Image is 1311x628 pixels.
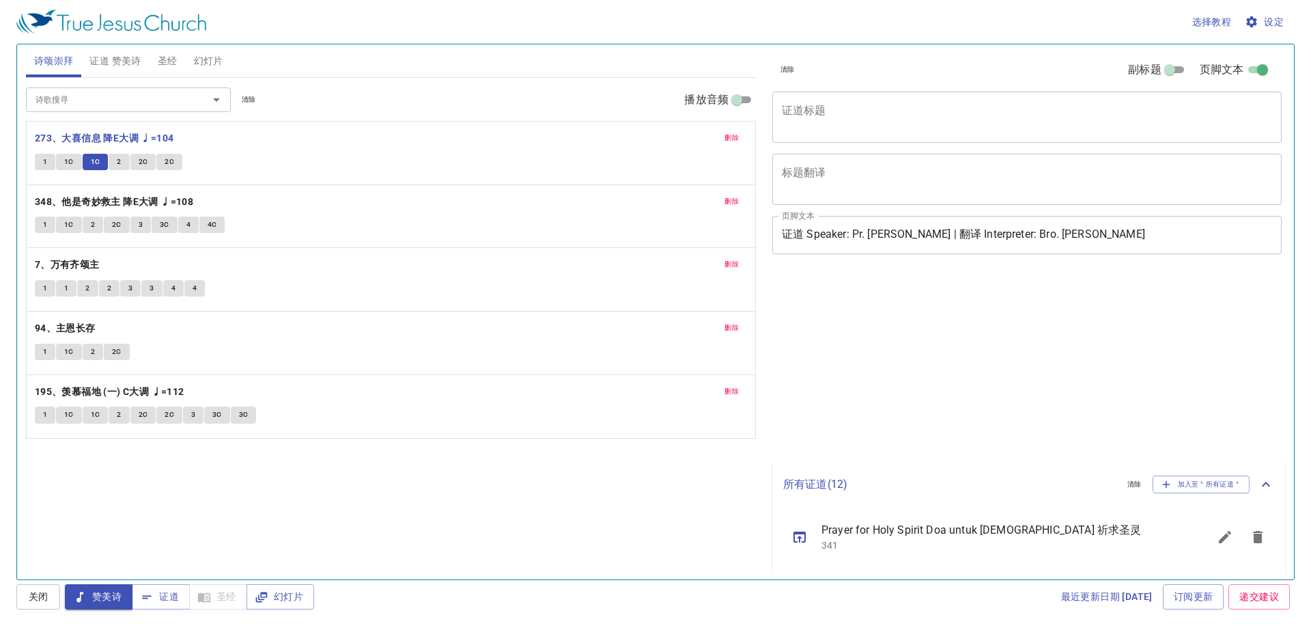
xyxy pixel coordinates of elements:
span: 幻灯片 [257,588,303,605]
button: 清除 [234,92,264,108]
a: 递交建议 [1228,584,1290,610]
button: 1 [35,217,55,233]
span: 2C [165,409,174,421]
span: 证道 [143,588,179,605]
span: 4C [208,219,217,231]
span: 洗脚礼 [PERSON_NAME] Sacrament of Foot Washing [821,572,1176,588]
button: 关闭 [16,584,60,610]
button: 删除 [716,130,747,146]
span: 清除 [1127,478,1142,491]
button: 加入至＂所有证道＂ [1153,476,1250,493]
span: 删除 [724,322,739,334]
button: 195、羡慕福地 (一) C大调 ♩=112 [35,383,186,400]
span: 3C [212,409,222,421]
span: 2C [139,156,148,168]
span: 幻灯片 [194,53,223,70]
button: 删除 [716,320,747,336]
button: 清除 [1119,476,1150,493]
button: 1C [56,154,82,170]
button: 删除 [716,256,747,273]
span: 页脚文本 [1200,62,1244,78]
b: 195、羡慕福地 (一) C大调 ♩=112 [35,383,184,400]
span: 1 [43,282,47,295]
button: 4C [199,217,225,233]
button: 3 [183,407,203,423]
b: 94、主恩长存 [35,320,96,337]
iframe: from-child [767,269,1181,457]
button: 273、大喜信息 降E大调 ♩=104 [35,130,176,147]
button: 2 [109,154,129,170]
button: 赞美诗 [65,584,132,610]
button: 2 [77,280,98,297]
button: 1C [83,154,109,170]
span: 1C [64,219,74,231]
b: 348、他是奇妙救主 降E大调 ♩=108 [35,193,193,210]
button: 3C [152,217,178,233]
button: 3 [141,280,162,297]
span: 2C [139,409,148,421]
span: 删除 [724,195,739,208]
span: 2 [117,409,121,421]
span: 2 [107,282,111,295]
button: 2C [130,154,156,170]
button: 1C [56,344,82,360]
span: 选择教程 [1192,14,1232,31]
button: 2 [109,407,129,423]
span: 4 [186,219,191,231]
span: 递交建议 [1239,588,1279,605]
button: 3 [130,217,151,233]
span: 清除 [780,64,795,76]
button: 1 [35,280,55,297]
span: 2 [117,156,121,168]
p: 所有证道 ( 12 ) [783,476,1116,493]
button: 删除 [716,383,747,400]
span: 播放音频 [684,92,729,108]
button: 1 [35,154,55,170]
span: 4 [171,282,175,295]
span: 1C [91,156,100,168]
button: 1 [56,280,76,297]
button: 7、万有齐颂主 [35,256,102,273]
b: 273、大喜信息 降E大调 ♩=104 [35,130,174,147]
span: 订阅更新 [1174,588,1213,605]
button: 清除 [772,62,803,78]
button: 幻灯片 [246,584,314,610]
button: 3C [231,407,257,423]
span: 副标题 [1128,62,1161,78]
button: Open [207,90,226,109]
button: 1 [35,344,55,360]
div: 所有证道(12)清除加入至＂所有证道＂ [772,462,1285,507]
span: 1 [64,282,68,295]
button: 4 [178,217,199,233]
span: Prayer for Holy Spirit Doa untuk [DEMOGRAPHIC_DATA] 祈求圣灵 [821,522,1176,538]
button: 2 [83,217,103,233]
span: 1C [64,156,74,168]
button: 设定 [1242,10,1289,35]
button: 证道 [132,584,190,610]
span: 诗颂崇拜 [34,53,74,70]
button: 3C [204,407,230,423]
button: 删除 [716,193,747,210]
span: 设定 [1247,14,1284,31]
span: 3C [160,219,169,231]
a: 最近更新日期 [DATE] [1056,584,1158,610]
span: 2 [85,282,89,295]
span: 2C [165,156,174,168]
span: 1 [43,156,47,168]
span: 删除 [724,132,739,144]
button: 2C [156,407,182,423]
button: 348、他是奇妙救主 降E大调 ♩=108 [35,193,196,210]
span: 1C [64,409,74,421]
span: 3 [191,409,195,421]
span: 1 [43,346,47,358]
span: 3 [150,282,154,295]
button: 3 [120,280,141,297]
span: 3 [139,219,143,231]
span: 1C [91,409,100,421]
button: 2C [104,217,130,233]
span: 清除 [242,94,256,106]
button: 4 [163,280,184,297]
span: 最近更新日期 [DATE] [1061,588,1153,605]
button: 选择教程 [1187,10,1237,35]
button: 2 [83,344,103,360]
